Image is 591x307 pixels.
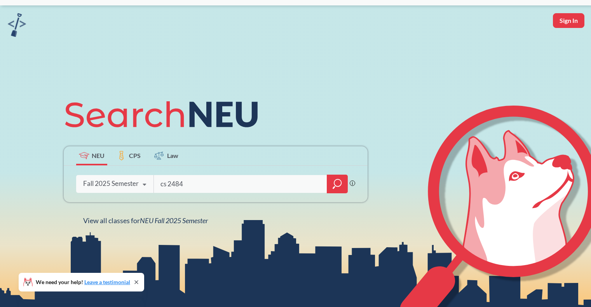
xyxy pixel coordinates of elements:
[36,279,130,285] span: We need your help!
[333,179,342,189] svg: magnifying glass
[83,216,208,225] span: View all classes for
[83,179,139,188] div: Fall 2025 Semester
[8,13,26,39] a: sandbox logo
[84,279,130,285] a: Leave a testimonial
[129,151,141,160] span: CPS
[160,176,321,192] input: Class, professor, course number, "phrase"
[140,216,208,225] span: NEU Fall 2025 Semester
[327,175,348,193] div: magnifying glass
[167,151,178,160] span: Law
[92,151,105,160] span: NEU
[553,13,584,28] button: Sign In
[8,13,26,37] img: sandbox logo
